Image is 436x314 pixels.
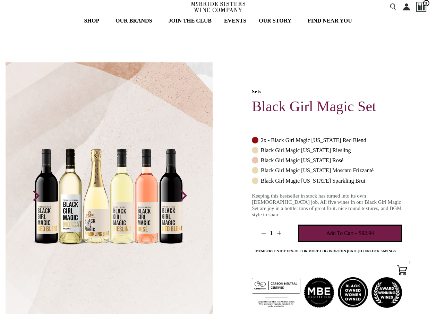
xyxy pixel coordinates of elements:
span: Black Girl Magic [US_STATE] Sparkling Brut [261,177,366,184]
span: Black Girl Magic [US_STATE] Riesling [261,147,351,154]
a: JOIN THE CLUB [164,14,216,28]
span: OUR STORY [259,17,291,25]
span: Add To Cart - [326,229,357,237]
span: Black Girl Magic [US_STATE] Rosé [261,157,344,164]
span: Black Girl Magic [US_STATE] Moscato Frizzanté [261,167,374,174]
button: Next [174,187,192,205]
a: FIND NEAR YOU [303,14,357,28]
li: Members enjoy 10% off or more. or to unlock savings. [252,246,402,256]
div: 1 [405,258,414,267]
span: SHOP [84,17,99,25]
button: Mobile Menu Trigger [9,3,34,10]
span: OUR BRANDS [116,17,152,25]
span: JOIN THE CLUB [168,17,211,25]
span: 2x - Black Girl Magic [US_STATE] Red Blend [261,137,366,143]
a: Log in [320,249,333,253]
span: EVENTS [224,17,246,25]
a: SHOP [79,14,108,28]
a: join [DATE] [338,249,359,253]
span: $92.94 [359,229,374,237]
span: Keeping this bestseller in stock has turned into its own [DEMOGRAPHIC_DATA] job. All five wines i... [252,193,401,217]
span: 1 [270,230,273,236]
h6: Sets [252,89,402,95]
a: OUR STORY [254,14,300,28]
button: Previous [26,187,44,205]
span: FIND NEAR YOU [308,17,352,25]
a: OUR BRANDS [111,14,161,28]
h1: Black Girl Magic Set [252,99,402,114]
a: EVENTS [220,14,251,28]
button: Add To Cart - $92.94 [298,225,402,242]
